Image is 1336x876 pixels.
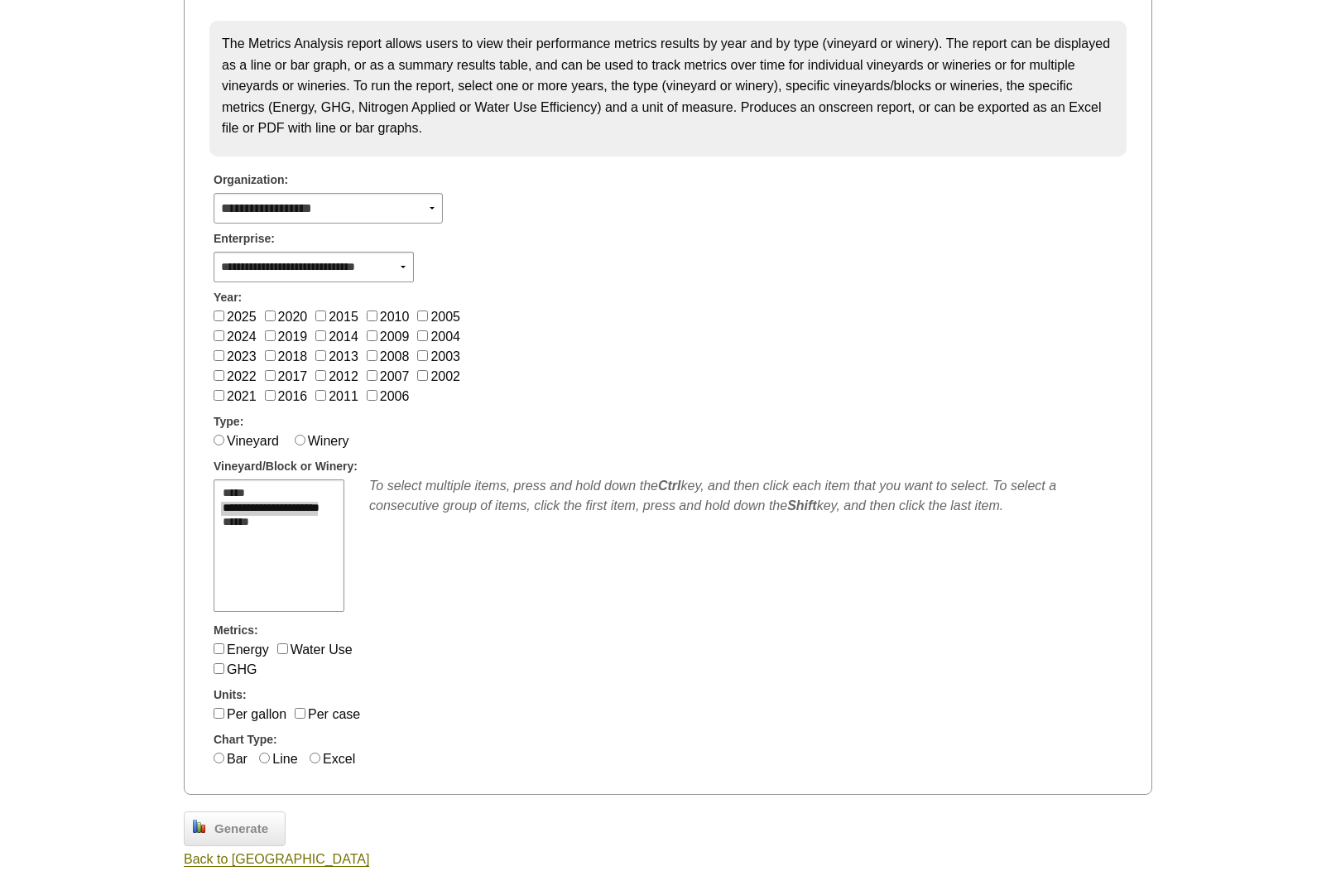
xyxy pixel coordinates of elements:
[278,389,308,403] label: 2016
[278,369,308,383] label: 2017
[380,369,410,383] label: 2007
[222,33,1114,139] p: The Metrics Analysis report allows users to view their performance metrics results by year and by...
[214,171,288,189] span: Organization:
[184,811,286,846] a: Generate
[380,349,410,363] label: 2008
[308,707,360,721] label: Per case
[308,434,349,448] label: Winery
[380,310,410,324] label: 2010
[227,662,257,676] label: GHG
[369,476,1122,516] div: To select multiple items, press and hold down the key, and then click each item that you want to ...
[206,820,276,839] span: Generate
[329,310,358,324] label: 2015
[430,349,460,363] label: 2003
[278,330,308,344] label: 2019
[214,289,242,306] span: Year:
[323,752,355,766] label: Excel
[658,479,681,493] b: Ctrl
[380,330,410,344] label: 2009
[272,752,297,766] label: Line
[430,369,460,383] label: 2002
[193,820,206,833] img: chart_bar.png
[329,369,358,383] label: 2012
[214,686,247,704] span: Units:
[227,330,257,344] label: 2024
[291,643,353,657] label: Water Use
[227,389,257,403] label: 2021
[227,752,247,766] label: Bar
[329,330,358,344] label: 2014
[227,369,257,383] label: 2022
[278,349,308,363] label: 2018
[214,731,277,748] span: Chart Type:
[278,310,308,324] label: 2020
[227,643,269,657] label: Energy
[214,458,358,475] span: Vineyard/Block or Winery:
[329,389,358,403] label: 2011
[227,707,286,721] label: Per gallon
[227,349,257,363] label: 2023
[184,852,369,866] span: Back to [GEOGRAPHIC_DATA]
[430,330,460,344] label: 2004
[329,349,358,363] label: 2013
[214,413,243,431] span: Type:
[380,389,410,403] label: 2006
[227,434,279,448] label: Vineyard
[214,230,275,248] span: Enterprise:
[227,310,257,324] label: 2025
[184,852,369,867] a: Back to [GEOGRAPHIC_DATA]
[430,310,460,324] label: 2005
[787,498,817,513] b: Shift
[214,622,258,639] span: Metrics:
